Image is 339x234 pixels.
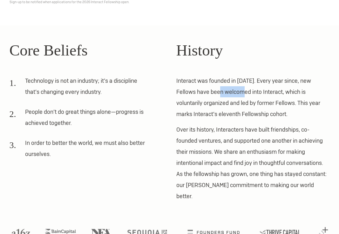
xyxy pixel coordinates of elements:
li: People don’t do great things alone—progress is achieved together. [10,106,150,133]
li: In order to better the world, we must also better ourselves. [10,137,150,164]
li: Technology is not an industry; it’s a discipline that’s changing every industry. [10,75,150,102]
h2: Core Beliefs [10,39,163,62]
p: Over its history, Interacters have built friendships, co-founded ventures, and supported one anot... [176,124,330,202]
h2: History [176,39,330,62]
p: Interact was founded in [DATE]. Every year since, new Fellows have been welcomed into Interact, w... [176,75,330,120]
